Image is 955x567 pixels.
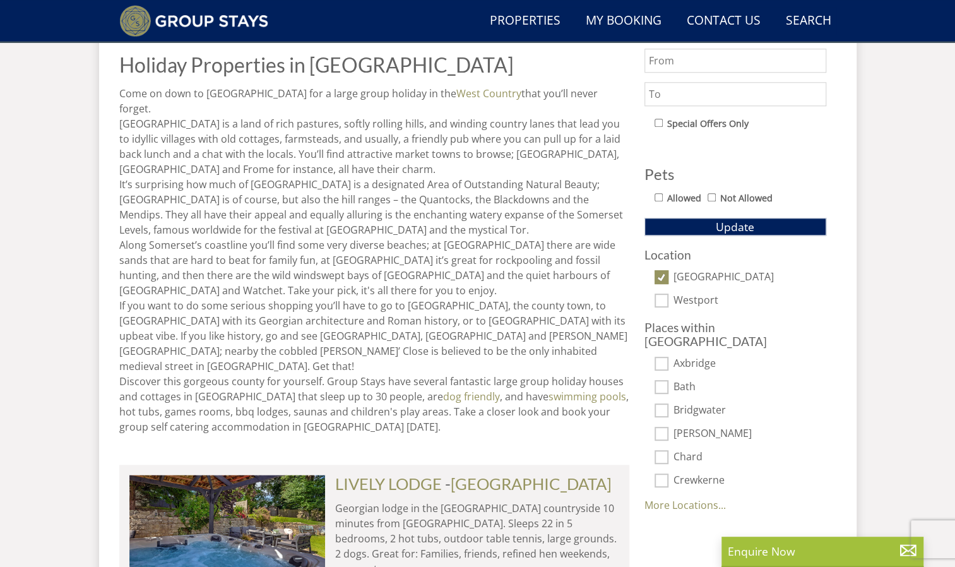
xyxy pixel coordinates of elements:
[644,218,826,236] button: Update
[644,82,826,106] input: To
[781,7,836,35] a: Search
[119,54,629,76] h1: Holiday Properties in [GEOGRAPHIC_DATA]
[716,219,754,234] span: Update
[720,191,773,205] label: Not Allowed
[456,87,521,100] a: West Country
[673,294,826,308] label: Westport
[673,357,826,371] label: Axbridge
[667,117,749,131] label: Special Offers Only
[667,191,701,205] label: Allowed
[673,474,826,488] label: Crewkerne
[644,49,826,73] input: From
[451,474,612,493] a: [GEOGRAPHIC_DATA]
[682,7,766,35] a: Contact Us
[445,474,612,493] span: -
[485,7,566,35] a: Properties
[728,543,917,559] p: Enquire Now
[644,321,826,347] h3: Places within [GEOGRAPHIC_DATA]
[673,427,826,441] label: [PERSON_NAME]
[644,498,726,512] a: More Locations...
[119,86,629,434] p: Come on down to [GEOGRAPHIC_DATA] for a large group holiday in the that you’ll never forget. [GEO...
[644,166,826,182] h3: Pets
[673,404,826,418] label: Bridgwater
[673,271,826,285] label: [GEOGRAPHIC_DATA]
[644,248,826,261] h3: Location
[443,390,500,403] a: dog friendly
[673,381,826,395] label: Bath
[673,451,826,465] label: Chard
[119,5,269,37] img: Group Stays
[549,390,626,403] a: swimming pools
[581,7,667,35] a: My Booking
[335,474,442,493] a: LIVELY LODGE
